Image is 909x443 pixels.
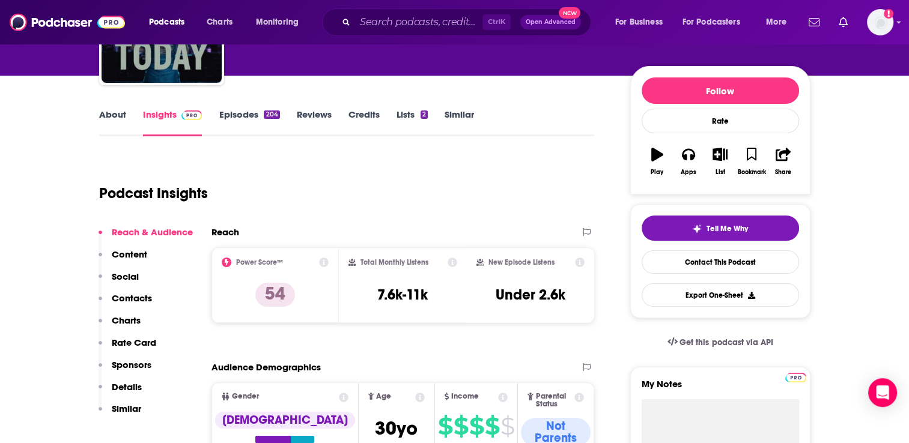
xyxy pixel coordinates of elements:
[333,8,603,36] div: Search podcasts, credits, & more...
[454,417,468,436] span: $
[99,381,142,403] button: Details
[758,13,801,32] button: open menu
[488,258,555,267] h2: New Episode Listens
[867,9,893,35] button: Show profile menu
[112,271,139,282] p: Social
[141,13,200,32] button: open menu
[219,109,279,136] a: Episodes204
[500,417,514,436] span: $
[526,19,576,25] span: Open Advanced
[207,14,233,31] span: Charts
[716,169,725,176] div: List
[255,283,295,307] p: 54
[376,393,391,400] span: Age
[451,393,479,400] span: Income
[737,169,765,176] div: Bookmark
[681,169,696,176] div: Apps
[421,110,428,119] div: 2
[99,184,208,202] h1: Podcast Insights
[485,417,499,436] span: $
[377,286,428,304] h3: 7.6k-11k
[99,315,141,337] button: Charts
[99,249,147,271] button: Content
[642,283,799,307] button: Export One-Sheet
[704,140,735,183] button: List
[673,140,704,183] button: Apps
[867,9,893,35] img: User Profile
[256,14,299,31] span: Monitoring
[615,14,663,31] span: For Business
[112,359,151,370] p: Sponsors
[99,271,139,293] button: Social
[469,417,484,436] span: $
[10,11,125,34] img: Podchaser - Follow, Share and Rate Podcasts
[215,412,355,429] div: [DEMOGRAPHIC_DATA]
[679,337,773,348] span: Get this podcast via API
[766,14,786,31] span: More
[181,110,202,120] img: Podchaser Pro
[355,13,482,32] input: Search podcasts, credits, & more...
[675,13,758,32] button: open menu
[868,378,897,407] div: Open Intercom Messenger
[149,14,184,31] span: Podcasts
[559,7,580,19] span: New
[642,250,799,274] a: Contact This Podcast
[804,12,824,32] a: Show notifications dropdown
[99,226,193,249] button: Reach & Audience
[199,13,240,32] a: Charts
[112,337,156,348] p: Rate Card
[867,9,893,35] span: Logged in as BenLaurro
[112,381,142,393] p: Details
[707,224,748,234] span: Tell Me Why
[99,292,152,315] button: Contacts
[236,258,283,267] h2: Power Score™
[112,226,193,238] p: Reach & Audience
[112,292,152,304] p: Contacts
[264,110,279,119] div: 204
[99,337,156,359] button: Rate Card
[375,417,418,440] span: 30 yo
[482,14,511,30] span: Ctrl K
[642,215,799,241] button: tell me why sparkleTell Me Why
[438,417,452,436] span: $
[642,378,799,399] label: My Notes
[248,13,314,32] button: open menu
[211,226,239,238] h2: Reach
[211,361,321,373] h2: Audience Demographics
[775,169,791,176] div: Share
[884,9,893,19] svg: Add a profile image
[297,109,332,136] a: Reviews
[785,373,806,382] img: Podchaser Pro
[99,403,141,425] button: Similar
[785,371,806,382] a: Pro website
[651,169,663,176] div: Play
[232,393,259,400] span: Gender
[683,14,740,31] span: For Podcasters
[143,109,202,136] a: InsightsPodchaser Pro
[834,12,853,32] a: Show notifications dropdown
[520,15,581,29] button: Open AdvancedNew
[112,249,147,260] p: Content
[642,140,673,183] button: Play
[658,328,783,357] a: Get this podcast via API
[112,403,141,414] p: Similar
[767,140,798,183] button: Share
[99,109,126,136] a: About
[360,258,428,267] h2: Total Monthly Listens
[348,109,380,136] a: Credits
[397,109,428,136] a: Lists2
[692,224,702,234] img: tell me why sparkle
[642,77,799,104] button: Follow
[736,140,767,183] button: Bookmark
[536,393,573,408] span: Parental Status
[99,359,151,381] button: Sponsors
[642,109,799,133] div: Rate
[607,13,678,32] button: open menu
[445,109,474,136] a: Similar
[496,286,565,304] h3: Under 2.6k
[112,315,141,326] p: Charts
